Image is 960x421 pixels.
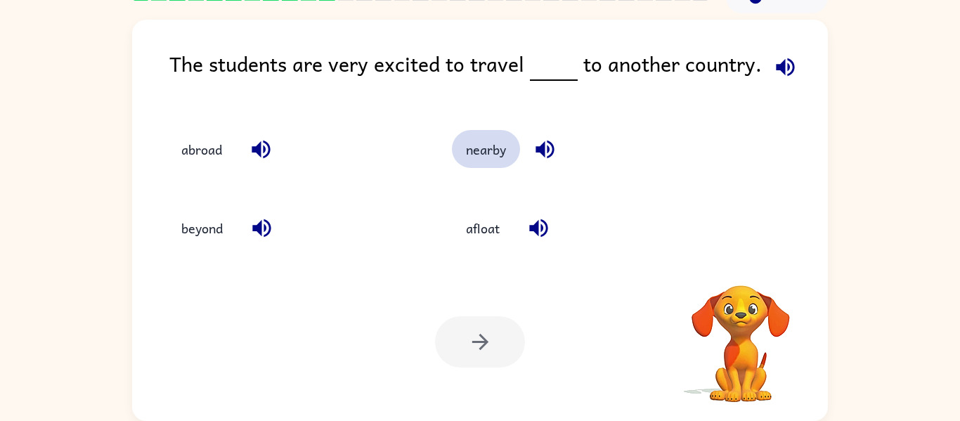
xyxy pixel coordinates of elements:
button: beyond [167,209,237,247]
button: nearby [452,130,520,168]
video: Your browser must support playing .mp4 files to use Literably. Please try using another browser. [670,264,811,404]
div: The students are very excited to travel to another country. [169,48,828,102]
button: abroad [167,130,236,168]
button: afloat [452,209,514,247]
